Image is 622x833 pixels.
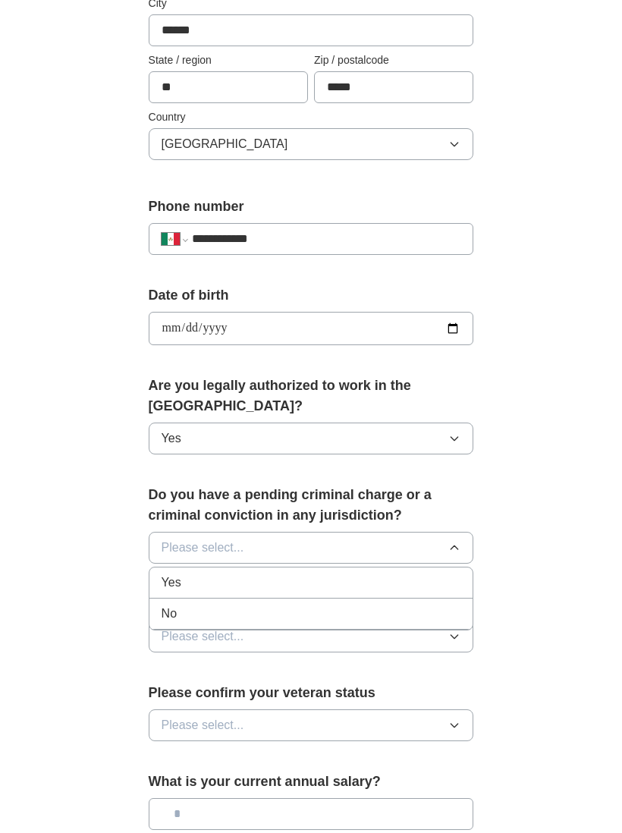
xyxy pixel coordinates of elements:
[149,709,474,741] button: Please select...
[162,605,177,623] span: No
[149,128,474,160] button: [GEOGRAPHIC_DATA]
[314,52,473,68] label: Zip / postalcode
[149,772,474,792] label: What is your current annual salary?
[149,621,474,652] button: Please select...
[162,539,244,557] span: Please select...
[149,532,474,564] button: Please select...
[162,716,244,734] span: Please select...
[162,627,244,646] span: Please select...
[149,683,474,703] label: Please confirm your veteran status
[149,376,474,416] label: Are you legally authorized to work in the [GEOGRAPHIC_DATA]?
[149,285,474,306] label: Date of birth
[162,135,288,153] span: [GEOGRAPHIC_DATA]
[149,109,474,125] label: Country
[149,485,474,526] label: Do you have a pending criminal charge or a criminal conviction in any jurisdiction?
[149,52,308,68] label: State / region
[149,196,474,217] label: Phone number
[162,574,181,592] span: Yes
[162,429,181,448] span: Yes
[149,423,474,454] button: Yes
